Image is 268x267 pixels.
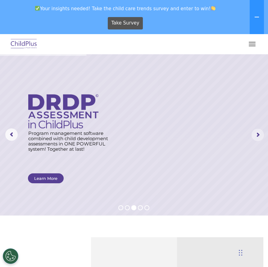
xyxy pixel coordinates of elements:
iframe: Chat Widget [166,200,268,267]
button: Cookies Settings [3,248,18,264]
img: DRDP Assessment in ChildPlus [28,94,98,128]
img: 👏 [211,6,216,11]
rs-layer: Program management software combined with child development assessments in ONE POWERFUL system! T... [28,131,114,152]
span: Take Survey [111,18,139,29]
a: Take Survey [108,17,143,29]
img: ✅ [35,6,40,11]
div: Drag [239,243,243,262]
a: Learn More [28,173,64,183]
img: ChildPlus by Procare Solutions [9,37,39,51]
span: Your insights needed! Take the child care trends survey and enter to win! [2,2,248,15]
